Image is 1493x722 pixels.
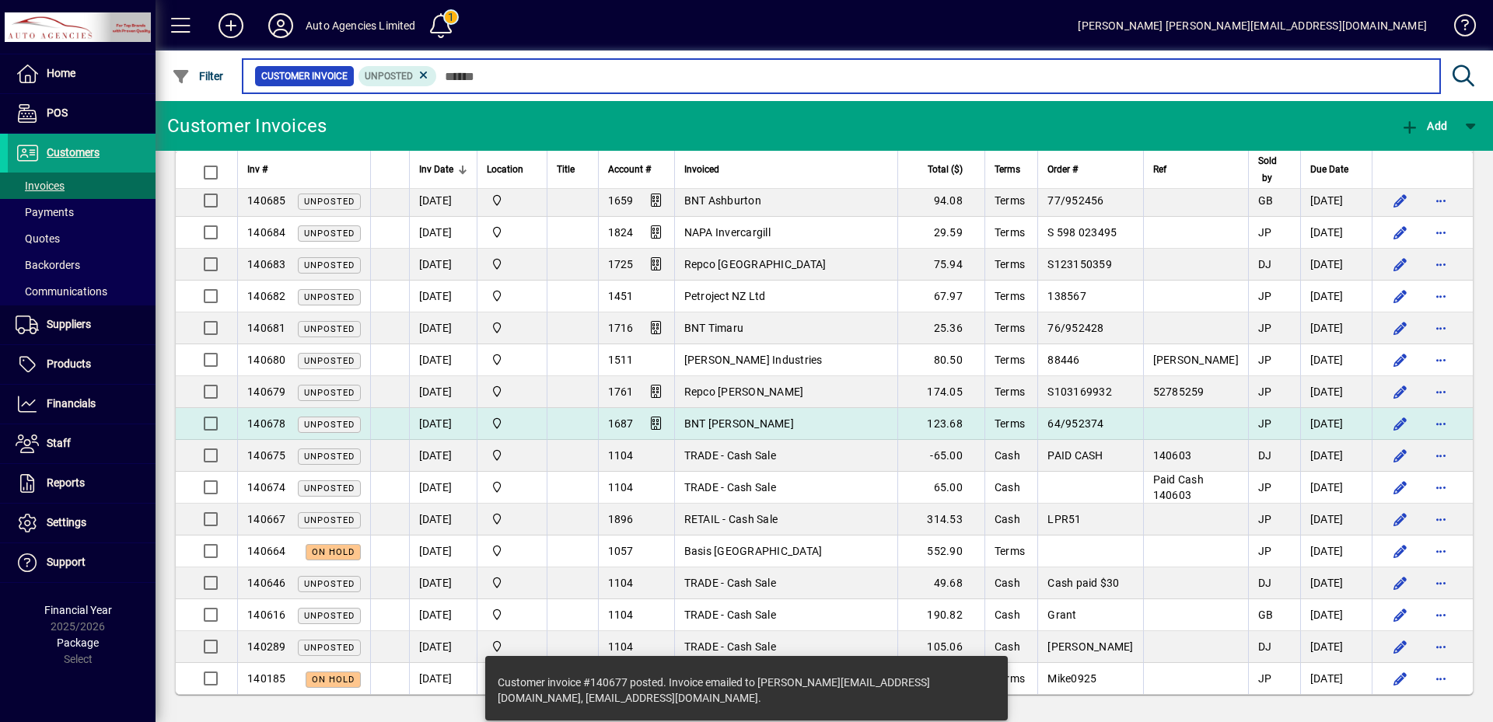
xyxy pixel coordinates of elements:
span: Repco [GEOGRAPHIC_DATA] [684,258,827,270]
span: Filter [172,70,224,82]
span: Rangiora [487,479,537,496]
button: Edit [1388,379,1413,404]
span: 1104 [608,577,634,589]
span: Cash paid $30 [1047,577,1119,589]
button: More options [1428,443,1453,468]
span: Rangiora [487,638,537,655]
span: 1896 [608,513,634,525]
button: More options [1428,507,1453,532]
td: [DATE] [409,312,477,344]
span: 140616 [247,609,286,621]
a: Payments [8,199,156,225]
td: 105.06 [897,631,984,663]
span: On hold [312,547,355,557]
button: Profile [256,12,306,40]
span: Order # [1047,161,1078,178]
span: Payments [16,206,74,218]
td: [DATE] [409,567,477,599]
td: [DATE] [1300,249,1372,281]
span: Unposted [304,324,355,334]
td: [DATE] [1300,504,1372,535]
span: JP [1258,481,1272,494]
a: Products [8,345,156,384]
span: JP [1258,290,1272,302]
span: 140185 [247,672,286,685]
span: Terms [995,322,1025,334]
div: Inv Date [419,161,467,178]
span: Rangiora [487,256,537,273]
div: Sold by [1258,152,1291,187]
span: 1104 [608,640,634,653]
td: [DATE] [409,217,477,249]
span: 1451 [608,290,634,302]
span: BNT [PERSON_NAME] [684,417,794,430]
button: Edit [1388,411,1413,436]
button: Edit [1388,220,1413,245]
span: JP [1258,513,1272,525]
button: More options [1428,475,1453,500]
td: [DATE] [409,185,477,217]
span: Customers [47,146,100,159]
span: Terms [995,258,1025,270]
div: Due Date [1310,161,1362,178]
span: [PERSON_NAME] Industries [684,354,823,366]
mat-chip: Customer Invoice Status: Unposted [358,66,437,86]
a: Reports [8,464,156,503]
a: Support [8,543,156,582]
button: More options [1428,252,1453,277]
button: More options [1428,539,1453,563]
td: 314.53 [897,504,984,535]
span: DJ [1258,449,1272,462]
span: Sold by [1258,152,1277,187]
td: 67.97 [897,281,984,312]
span: Customer Invoice [261,68,348,84]
button: Edit [1388,316,1413,340]
span: Inv Date [419,161,453,178]
span: Terms [995,290,1025,302]
span: Unposted [304,611,355,621]
a: Communications [8,278,156,305]
span: Terms [995,354,1025,366]
span: Rangiora [487,351,537,368]
td: [DATE] [409,504,477,535]
span: Suppliers [47,318,91,330]
span: On hold [312,675,355,685]
span: Terms [995,545,1025,557]
span: 76/952428 [1047,322,1103,334]
span: 1659 [608,194,634,207]
span: 140683 [247,258,286,270]
td: [DATE] [409,599,477,631]
span: Unposted [304,260,355,270]
div: [PERSON_NAME] [PERSON_NAME][EMAIL_ADDRESS][DOMAIN_NAME] [1078,13,1427,38]
td: [DATE] [1300,281,1372,312]
span: Terms [995,194,1025,207]
a: POS [8,94,156,133]
button: More options [1428,634,1453,659]
td: [DATE] [409,631,477,663]
span: Home [47,67,75,79]
span: Invoices [16,180,65,192]
span: 1716 [608,322,634,334]
button: Edit [1388,507,1413,532]
td: 190.82 [897,599,984,631]
td: [DATE] [1300,376,1372,408]
span: Unposted [304,515,355,525]
span: Rangiora [487,574,537,591]
span: 1761 [608,385,634,398]
span: 140664 [247,545,286,557]
div: Total ($) [907,161,977,178]
button: Edit [1388,252,1413,277]
span: Rangiora [487,511,537,528]
span: TRADE - Cash Sale [684,577,776,589]
span: Account # [608,161,651,178]
span: 88446 [1047,354,1079,366]
div: Ref [1153,161,1239,178]
span: [PERSON_NAME] [1153,354,1239,366]
button: Edit [1388,284,1413,309]
td: 174.05 [897,376,984,408]
td: [DATE] [409,281,477,312]
span: Rangiora [487,192,537,209]
button: Edit [1388,443,1413,468]
span: S103169932 [1047,385,1112,398]
span: 140289 [247,640,286,653]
